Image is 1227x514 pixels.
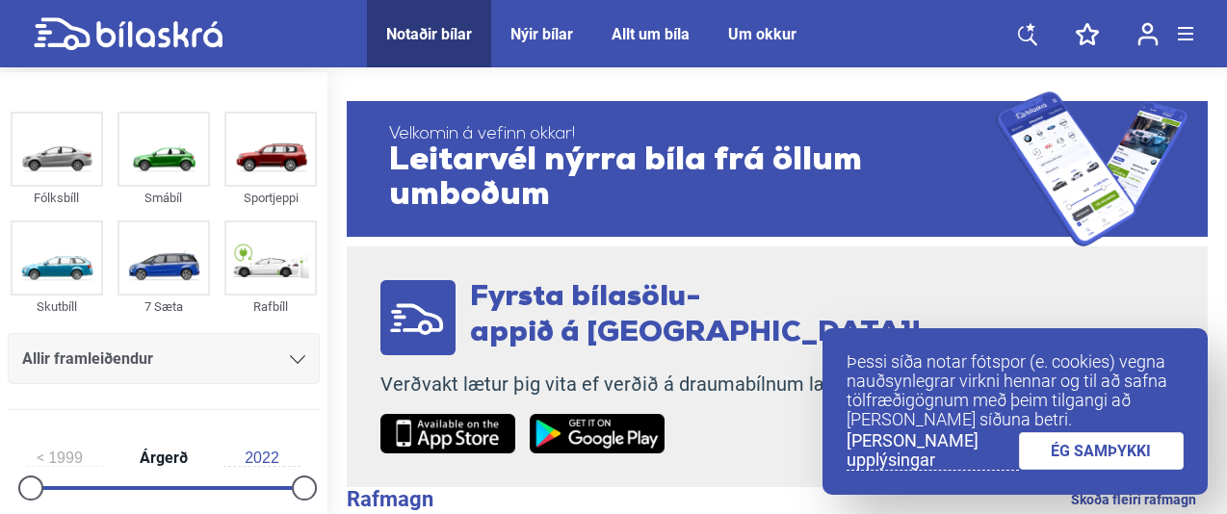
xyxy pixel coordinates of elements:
a: Skoða fleiri rafmagn [1071,487,1196,512]
a: Velkomin á vefinn okkar!Leitarvél nýrra bíla frá öllum umboðum [347,91,1208,246]
img: user-login.svg [1137,22,1159,46]
span: Leitarvél nýrra bíla frá öllum umboðum [389,144,996,214]
a: Um okkur [728,25,796,43]
div: Skutbíll [11,296,103,318]
a: Allt um bíla [612,25,690,43]
div: Rafbíll [224,296,317,318]
div: Sportjeppi [224,187,317,209]
a: Notaðir bílar [386,25,472,43]
div: Fólksbíll [11,187,103,209]
a: Nýir bílar [510,25,573,43]
b: Rafmagn [347,487,433,511]
span: Allir framleiðendur [22,346,153,373]
a: [PERSON_NAME] upplýsingar [847,431,1019,471]
div: 7 Sæta [117,296,210,318]
div: Smábíl [117,187,210,209]
span: Fyrsta bílasölu- appið á [GEOGRAPHIC_DATA]! [470,283,921,348]
a: ÉG SAMÞYKKI [1019,432,1185,470]
span: Velkomin á vefinn okkar! [389,125,996,144]
span: Árgerð [135,450,193,466]
p: Verðvakt lætur þig vita ef verðið á draumabílnum lækkar. [380,373,921,397]
p: Þessi síða notar fótspor (e. cookies) vegna nauðsynlegrar virkni hennar og til að safna tölfræðig... [847,352,1184,429]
